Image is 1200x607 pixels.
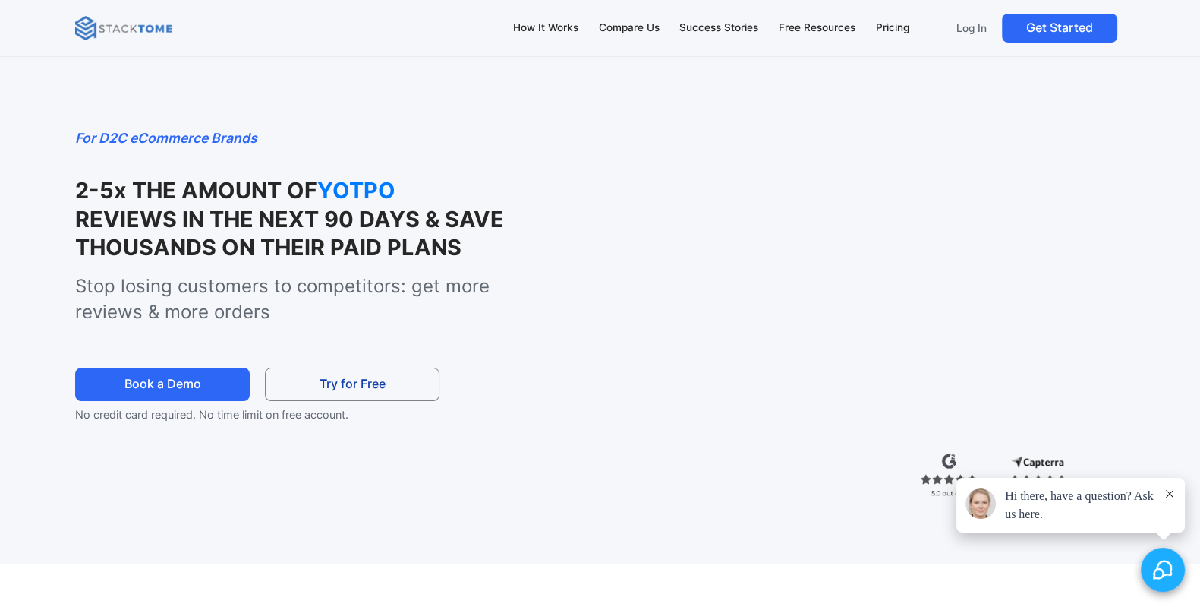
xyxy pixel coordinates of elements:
a: Get Started [1002,14,1117,43]
a: How It Works [506,12,585,44]
a: Compare Us [591,12,666,44]
a: Log In [946,14,996,43]
iframe: StackTome- product_demo 07.24 - 1.3x speed (1080p) [560,128,1124,445]
div: Free Resources [779,20,855,36]
a: Pricing [868,12,916,44]
strong: 2-5x THE AMOUNT OF [75,177,317,204]
div: Pricing [876,20,909,36]
strong: YOTPO [317,176,469,204]
a: Success Stories [672,12,766,44]
a: Free Resources [772,12,863,44]
p: Log In [956,21,986,35]
strong: REVIEWS IN THE NEXT 90 DAYS & SAVE THOUSANDS ON THEIR PAID PLANS [75,206,504,261]
p: No credit card required. No time limit on free account. [75,406,463,424]
a: Try for Free [265,368,439,402]
a: Book a Demo [75,368,250,402]
em: For D2C eCommerce Brands [75,130,257,146]
div: How It Works [513,20,578,36]
div: Compare Us [599,20,660,36]
div: Success Stories [679,20,758,36]
p: Stop losing customers to competitors: get more reviews & more orders [75,273,528,324]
